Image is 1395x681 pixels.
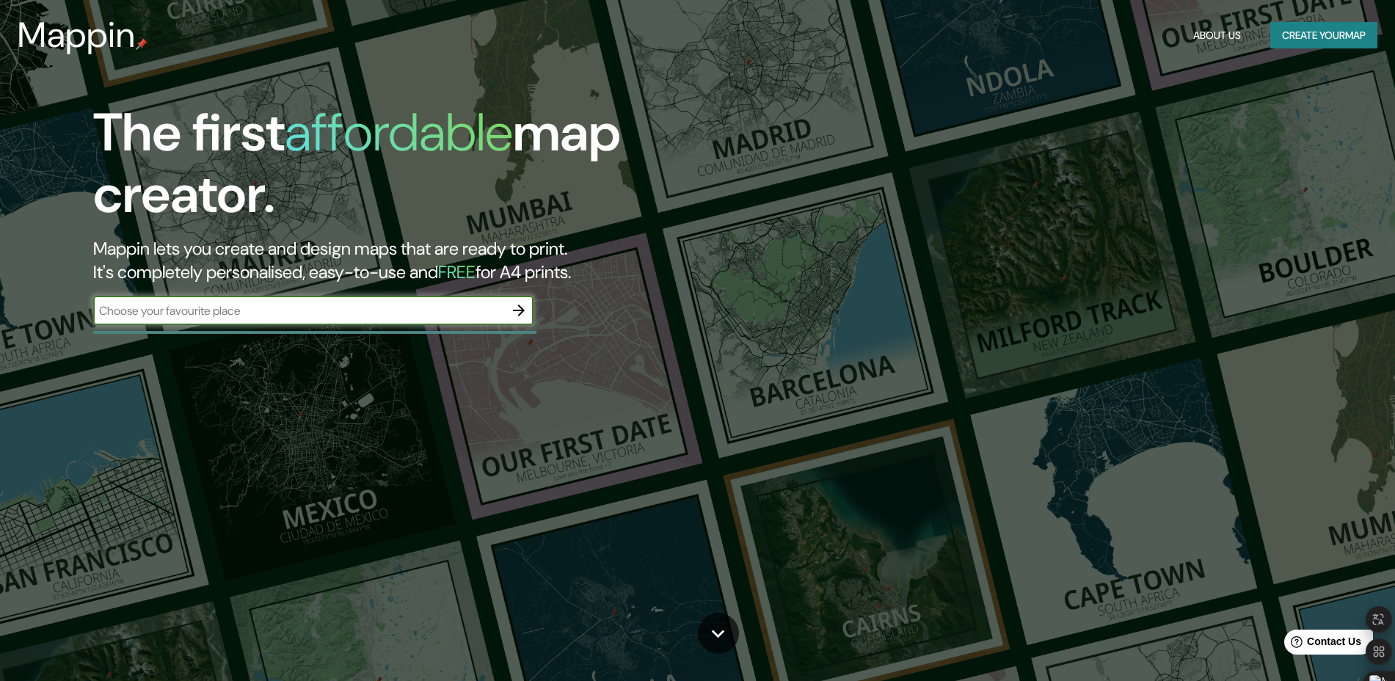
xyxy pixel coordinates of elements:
button: About Us [1187,22,1247,49]
h2: Mappin lets you create and design maps that are ready to print. It's completely personalised, eas... [93,237,791,284]
h1: The first map creator. [93,102,791,237]
h1: affordable [285,98,513,167]
button: Create yourmap [1270,22,1377,49]
input: Choose your favourite place [93,302,504,319]
h3: Mappin [18,15,136,56]
img: mappin-pin [136,38,147,50]
h5: FREE [438,261,476,283]
iframe: Help widget launcher [1264,624,1379,665]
